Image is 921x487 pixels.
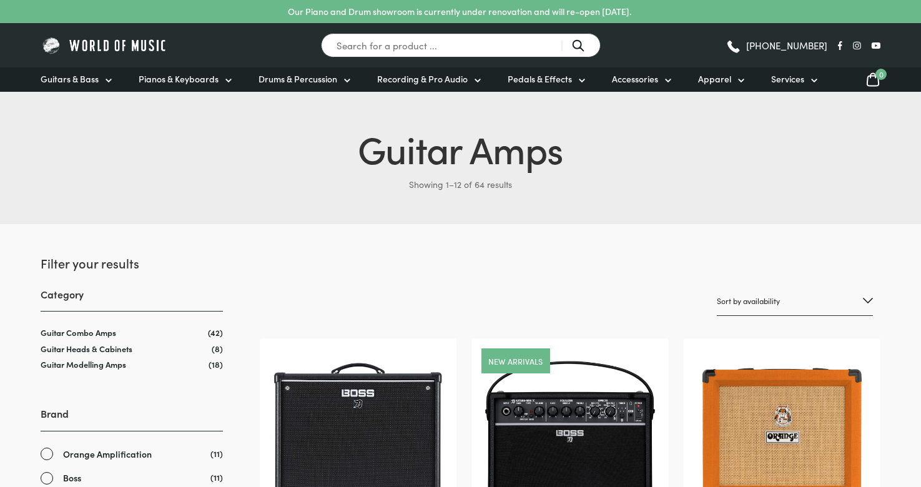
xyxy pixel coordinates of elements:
a: Orange Amplification [41,447,223,461]
select: Shop order [717,287,873,316]
span: Pianos & Keyboards [139,72,219,86]
span: Guitars & Bass [41,72,99,86]
span: (42) [208,327,223,338]
h1: Guitar Amps [41,122,880,174]
span: Apparel [698,72,731,86]
iframe: Chat with our support team [740,350,921,487]
input: Search for a product ... [321,33,601,57]
span: (11) [210,471,223,484]
h2: Filter your results [41,254,223,272]
a: Guitar Combo Amps [41,327,116,338]
span: Drums & Percussion [259,72,337,86]
a: New arrivals [488,357,543,365]
span: (18) [209,359,223,370]
h3: Brand [41,406,223,431]
p: Showing 1–12 of 64 results [41,174,880,194]
span: Services [771,72,804,86]
img: World of Music [41,36,169,55]
span: [PHONE_NUMBER] [746,41,827,50]
span: Accessories [612,72,658,86]
a: [PHONE_NUMBER] [726,36,827,55]
span: Boss [63,471,81,485]
a: Guitar Heads & Cabinets [41,343,132,355]
a: Guitar Modelling Amps [41,358,126,370]
a: Boss [41,471,223,485]
span: Pedals & Effects [508,72,572,86]
h3: Category [41,287,223,312]
span: Orange Amplification [63,447,152,461]
span: (11) [210,447,223,460]
p: Our Piano and Drum showroom is currently under renovation and will re-open [DATE]. [288,5,631,18]
span: (8) [212,343,223,354]
span: Recording & Pro Audio [377,72,468,86]
span: 0 [875,69,887,80]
